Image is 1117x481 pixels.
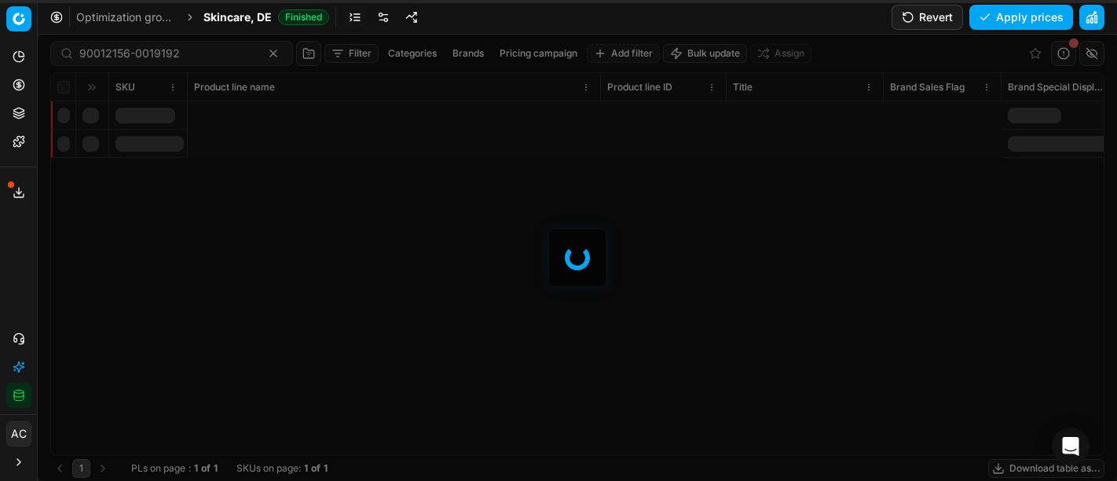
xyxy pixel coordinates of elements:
[278,9,329,25] span: Finished
[7,422,31,446] span: AC
[76,9,329,25] nav: breadcrumb
[1052,428,1090,465] div: Open Intercom Messenger
[892,5,963,30] button: Revert
[76,9,177,25] a: Optimization groups
[203,9,329,25] span: Skincare, DEFinished
[6,421,31,446] button: AC
[203,9,272,25] span: Skincare, DE
[969,5,1073,30] button: Apply prices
